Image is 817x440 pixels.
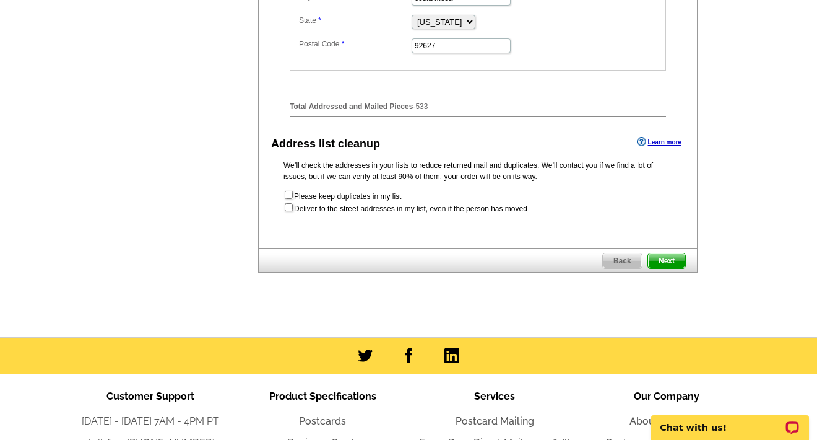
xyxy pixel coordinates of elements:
[64,414,236,429] li: [DATE] - [DATE] 7AM - 4PM PT
[271,136,380,152] div: Address list cleanup
[629,415,704,427] a: About the Team
[299,15,410,26] label: State
[603,253,642,268] span: Back
[602,253,642,269] a: Back
[106,390,194,402] span: Customer Support
[290,102,413,111] strong: Total Addressed and Mailed Pieces
[474,390,515,402] span: Services
[643,401,817,440] iframe: LiveChat chat widget
[299,415,346,427] a: Postcards
[637,137,681,147] a: Learn more
[648,253,685,268] span: Next
[283,160,672,182] p: We’ll check the addresses in your lists to reduce returned mail and duplicates. We’ll contact you...
[283,190,672,214] form: Please keep duplicates in my list Deliver to the street addresses in my list, even if the person ...
[456,415,534,427] a: Postcard Mailing
[415,102,428,111] span: 533
[634,390,699,402] span: Our Company
[299,38,410,50] label: Postal Code
[269,390,376,402] span: Product Specifications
